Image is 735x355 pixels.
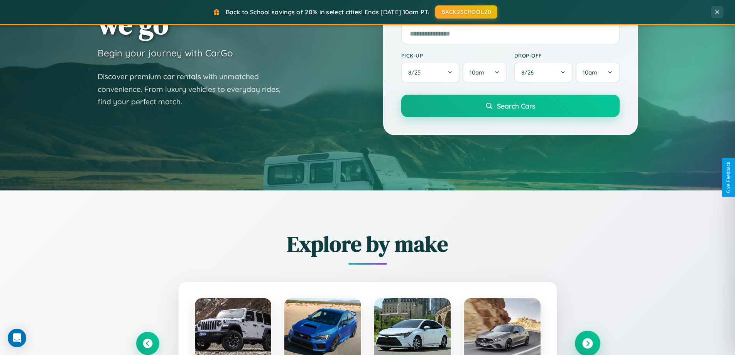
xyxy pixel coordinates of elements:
div: Give Feedback [726,162,731,193]
p: Discover premium car rentals with unmatched convenience. From luxury vehicles to everyday rides, ... [98,70,291,108]
h2: Explore by make [136,229,599,259]
button: 10am [463,62,506,83]
span: 10am [470,69,484,76]
h3: Begin your journey with CarGo [98,47,233,59]
button: 8/26 [514,62,573,83]
div: Open Intercom Messenger [8,329,26,347]
span: 10am [583,69,597,76]
span: Search Cars [497,102,535,110]
button: 8/25 [401,62,460,83]
span: 8 / 25 [408,69,424,76]
button: Search Cars [401,95,620,117]
span: 8 / 26 [521,69,537,76]
label: Pick-up [401,52,507,59]
label: Drop-off [514,52,620,59]
button: BACK2SCHOOL20 [435,5,497,19]
button: 10am [576,62,619,83]
span: Back to School savings of 20% in select cities! Ends [DATE] 10am PT. [226,8,429,16]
